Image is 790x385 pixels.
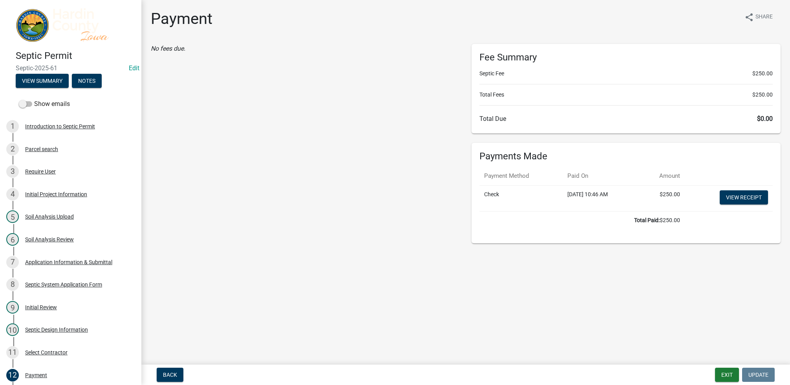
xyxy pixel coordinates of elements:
div: Soil Analysis Review [25,237,74,242]
span: $250.00 [752,69,773,78]
a: Edit [129,64,139,72]
th: Amount [639,167,685,185]
li: Septic Fee [479,69,773,78]
img: Hardin County, Iowa [16,8,129,42]
div: 6 [6,233,19,246]
td: [DATE] 10:46 AM [563,185,639,211]
div: Septic System Application Form [25,282,102,287]
span: Back [163,372,177,378]
wm-modal-confirm: Summary [16,78,69,85]
b: Total Paid: [634,217,660,223]
div: 9 [6,301,19,314]
th: Paid On [563,167,639,185]
div: Payment [25,372,47,378]
td: Check [479,185,563,211]
i: No fees due. [151,45,185,52]
span: $0.00 [757,115,773,122]
h6: Total Due [479,115,773,122]
td: $250.00 [479,211,685,229]
button: View Summary [16,74,69,88]
div: 4 [6,188,19,201]
wm-modal-confirm: Edit Application Number [129,64,139,72]
button: Update [742,368,775,382]
h6: Payments Made [479,151,773,162]
div: 7 [6,256,19,268]
div: 12 [6,369,19,381]
wm-modal-confirm: Notes [72,78,102,85]
div: 2 [6,143,19,155]
button: shareShare [738,9,779,25]
div: Septic Design Information [25,327,88,332]
h1: Payment [151,9,212,28]
button: Exit [715,368,739,382]
a: View receipt [720,190,768,204]
div: Select Contractor [25,350,68,355]
div: Initial Project Information [25,192,87,197]
div: 8 [6,278,19,291]
div: 11 [6,346,19,359]
span: $250.00 [752,91,773,99]
div: Introduction to Septic Permit [25,124,95,129]
div: Application Information & Submittal [25,259,112,265]
div: Require User [25,169,56,174]
h4: Septic Permit [16,50,135,62]
div: 10 [6,323,19,336]
div: 1 [6,120,19,133]
span: Share [755,13,773,22]
th: Payment Method [479,167,563,185]
div: Parcel search [25,146,58,152]
span: Septic-2025-61 [16,64,126,72]
td: $250.00 [639,185,685,211]
label: Show emails [19,99,70,109]
i: share [744,13,754,22]
li: Total Fees [479,91,773,99]
div: Soil Analysis Upload [25,214,74,219]
h6: Fee Summary [479,52,773,63]
span: Update [748,372,768,378]
div: Initial Review [25,305,57,310]
button: Back [157,368,183,382]
div: 3 [6,165,19,178]
div: 5 [6,210,19,223]
button: Notes [72,74,102,88]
